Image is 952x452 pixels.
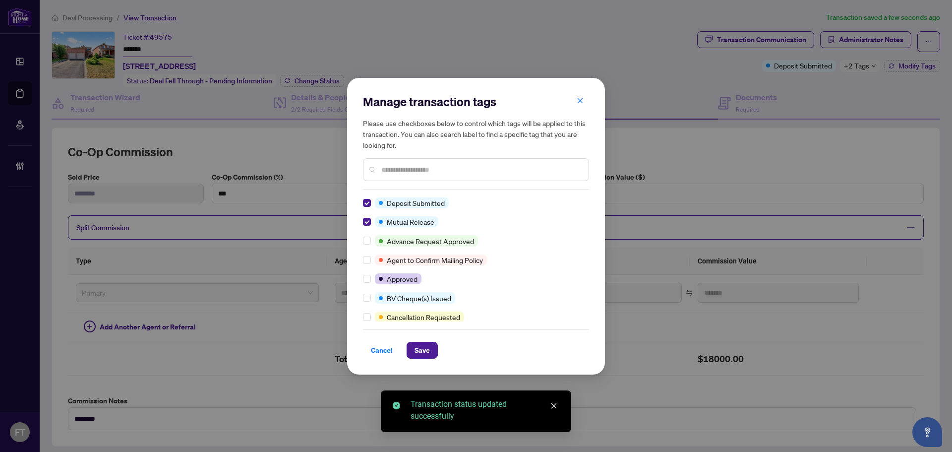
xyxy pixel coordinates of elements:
span: Deposit Submitted [387,197,445,208]
button: Save [407,342,438,359]
div: Transaction status updated successfully [411,398,559,422]
button: Cancel [363,342,401,359]
span: close [550,402,557,409]
button: Open asap [912,417,942,447]
h2: Manage transaction tags [363,94,589,110]
span: Agent to Confirm Mailing Policy [387,255,483,265]
a: Close [548,400,559,411]
span: Cancel [371,342,393,358]
span: Cancellation Requested [387,312,460,323]
span: Approved [387,273,417,284]
span: close [577,97,584,104]
span: check-circle [393,402,400,409]
span: Mutual Release [387,216,434,227]
h5: Please use checkboxes below to control which tags will be applied to this transaction. You can al... [363,118,589,150]
span: Save [415,342,430,358]
span: Advance Request Approved [387,236,474,247]
span: BV Cheque(s) Issued [387,293,451,304]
